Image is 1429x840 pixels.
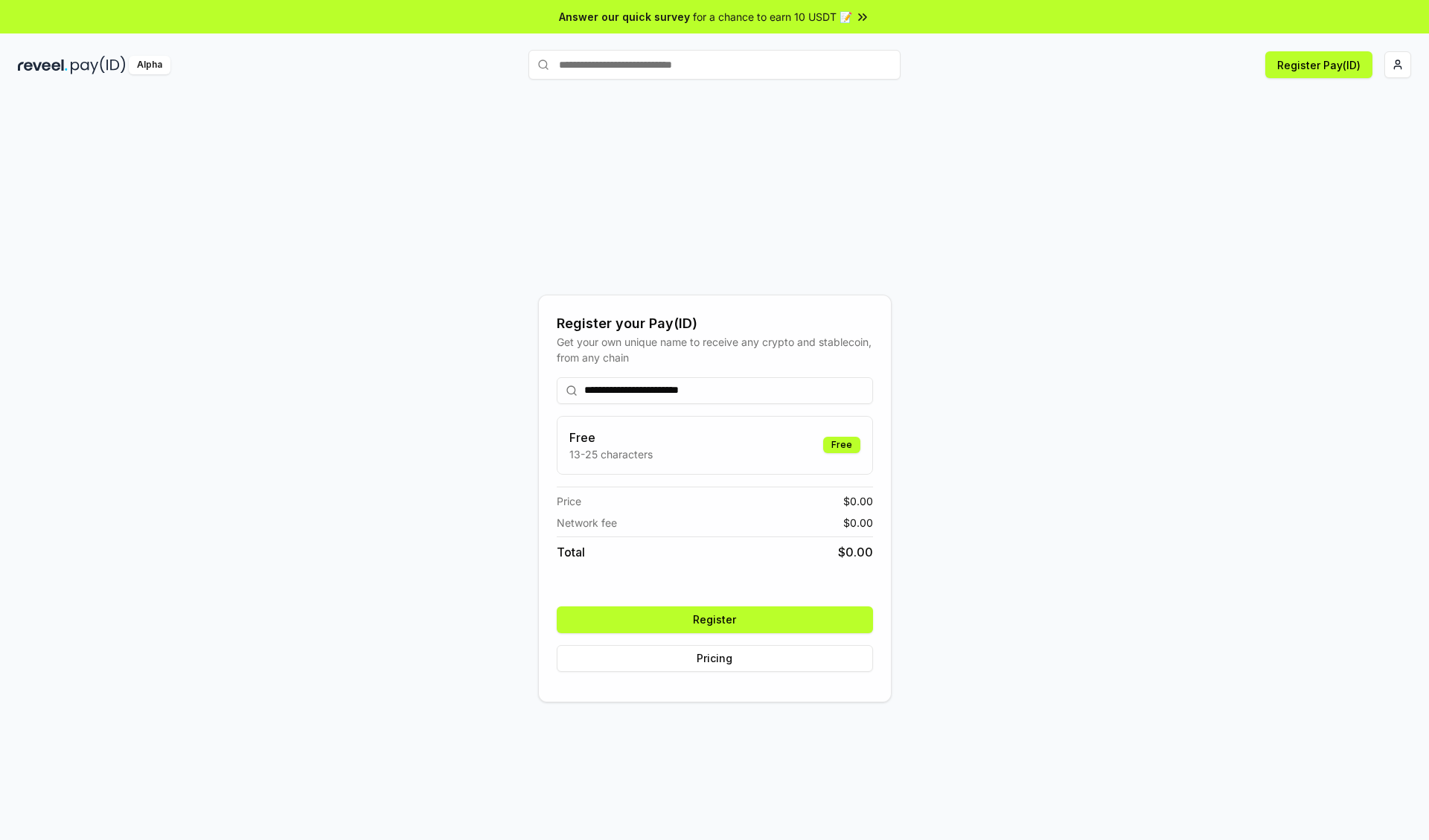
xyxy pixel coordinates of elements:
[843,515,873,530] span: $ 0.00
[1265,51,1372,78] button: Register Pay(ID)
[557,515,617,530] span: Network fee
[557,493,581,509] span: Price
[129,56,170,74] div: Alpha
[557,334,873,365] div: Get your own unique name to receive any crypto and stablecoin, from any chain
[843,493,873,509] span: $ 0.00
[823,437,860,453] div: Free
[557,645,873,672] button: Pricing
[569,446,653,462] p: 13-25 characters
[71,56,126,74] img: pay_id
[557,313,873,334] div: Register your Pay(ID)
[559,9,690,25] span: Answer our quick survey
[693,9,852,25] span: for a chance to earn 10 USDT 📝
[557,606,873,633] button: Register
[557,543,585,561] span: Total
[18,56,68,74] img: reveel_dark
[569,429,653,446] h3: Free
[838,543,873,561] span: $ 0.00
